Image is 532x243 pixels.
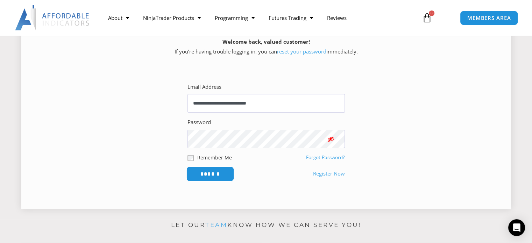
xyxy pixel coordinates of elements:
[21,220,511,231] p: Let our know how we can serve you!
[205,221,227,228] a: team
[508,219,525,236] div: Open Intercom Messenger
[34,37,499,57] p: If you’re having trouble logging in, you can immediately.
[187,117,211,127] label: Password
[317,130,345,148] button: Show password
[15,5,90,30] img: LogoAI | Affordable Indicators – NinjaTrader
[320,10,354,26] a: Reviews
[412,8,442,28] a: 0
[187,82,221,92] label: Email Address
[313,169,345,179] a: Register Now
[306,154,345,160] a: Forgot Password?
[429,10,434,16] span: 0
[262,10,320,26] a: Futures Trading
[197,154,232,161] label: Remember Me
[136,10,208,26] a: NinjaTrader Products
[467,15,511,21] span: MEMBERS AREA
[101,10,415,26] nav: Menu
[460,11,518,25] a: MEMBERS AREA
[101,10,136,26] a: About
[222,38,310,45] strong: Welcome back, valued customer!
[208,10,262,26] a: Programming
[277,48,326,55] a: reset your password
